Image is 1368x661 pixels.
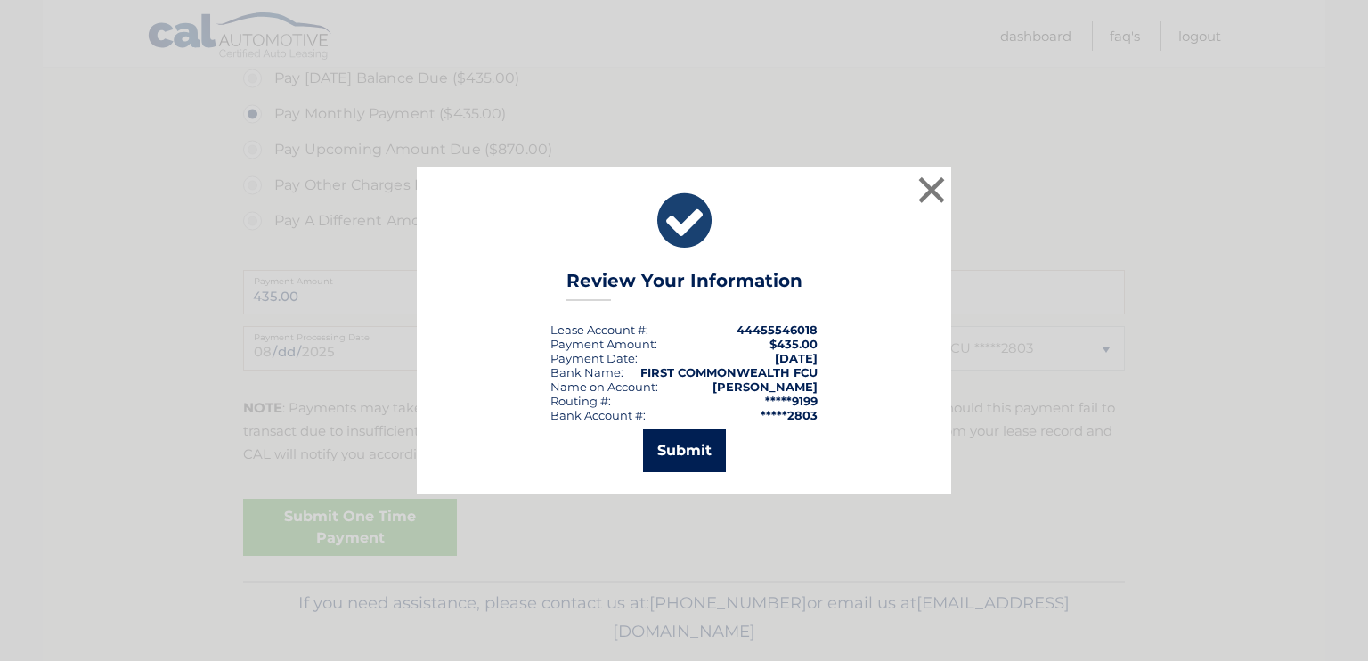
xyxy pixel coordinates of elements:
span: Payment Date [550,351,635,365]
div: : [550,351,638,365]
div: Bank Account #: [550,408,646,422]
strong: 44455546018 [737,322,818,337]
h3: Review Your Information [566,270,802,301]
div: Bank Name: [550,365,623,379]
div: Routing #: [550,394,611,408]
div: Payment Amount: [550,337,657,351]
span: $435.00 [769,337,818,351]
div: Lease Account #: [550,322,648,337]
button: Submit [643,429,726,472]
button: × [914,172,949,208]
span: [DATE] [775,351,818,365]
div: Name on Account: [550,379,658,394]
strong: [PERSON_NAME] [712,379,818,394]
strong: FIRST COMMONWEALTH FCU [640,365,818,379]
